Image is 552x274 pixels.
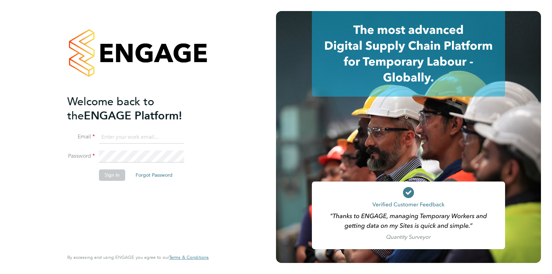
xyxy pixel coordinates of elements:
input: Enter your work email... [99,131,184,144]
button: Sign In [99,169,125,180]
h2: ENGAGE Platform! [67,95,202,123]
label: Email [67,133,95,140]
a: Terms & Conditions [169,255,209,260]
button: Forgot Password [130,169,178,180]
span: Welcome back to the [67,95,154,123]
span: By accessing and using ENGAGE you agree to our [67,254,209,260]
label: Password [67,153,95,160]
span: Terms & Conditions [169,254,209,260]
